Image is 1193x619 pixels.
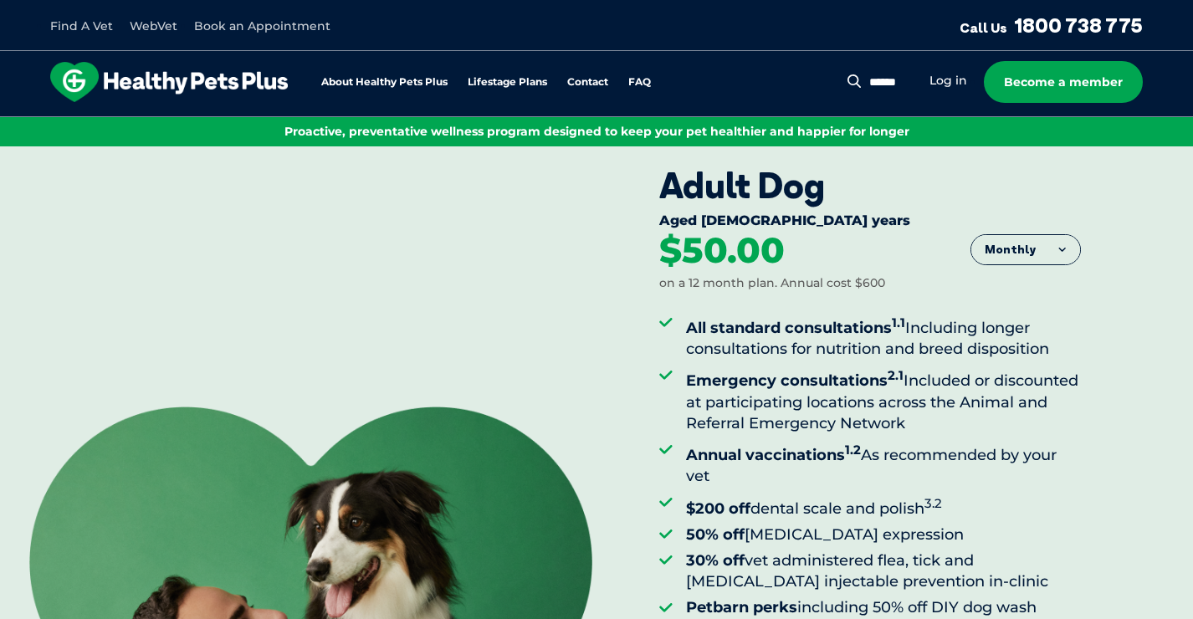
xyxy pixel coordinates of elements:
div: $50.00 [659,233,785,269]
li: Including longer consultations for nutrition and breed disposition [686,312,1081,360]
sup: 2.1 [888,367,904,383]
strong: All standard consultations [686,319,905,337]
sup: 3.2 [924,495,942,511]
strong: 30% off [686,551,745,570]
div: Adult Dog [659,165,1081,207]
strong: Petbarn perks [686,598,797,616]
strong: $200 off [686,499,750,518]
div: on a 12 month plan. Annual cost $600 [659,275,885,292]
sup: 1.2 [845,442,861,458]
strong: Emergency consultations [686,371,904,390]
li: vet administered flea, tick and [MEDICAL_DATA] injectable prevention in-clinic [686,550,1081,592]
sup: 1.1 [892,315,905,330]
li: As recommended by your vet [686,439,1081,487]
div: Aged [DEMOGRAPHIC_DATA] years [659,212,1081,233]
li: Included or discounted at participating locations across the Animal and Referral Emergency Network [686,365,1081,434]
li: dental scale and polish [686,493,1081,519]
span: Proactive, preventative wellness program designed to keep your pet healthier and happier for longer [284,124,909,139]
strong: Annual vaccinations [686,446,861,464]
strong: 50% off [686,525,745,544]
li: including 50% off DIY dog wash [686,597,1081,618]
li: [MEDICAL_DATA] expression [686,524,1081,545]
button: Monthly [971,235,1080,265]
